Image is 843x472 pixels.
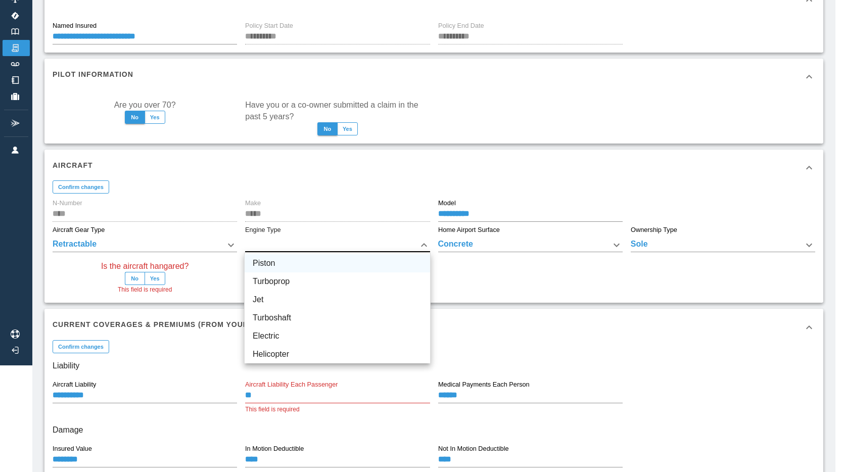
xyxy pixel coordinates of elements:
li: Turboprop [245,272,430,291]
li: Jet [245,291,430,309]
li: Helicopter [245,345,430,363]
li: Turboshaft [245,309,430,327]
li: Electric [245,327,430,345]
li: Piston [245,254,430,272]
